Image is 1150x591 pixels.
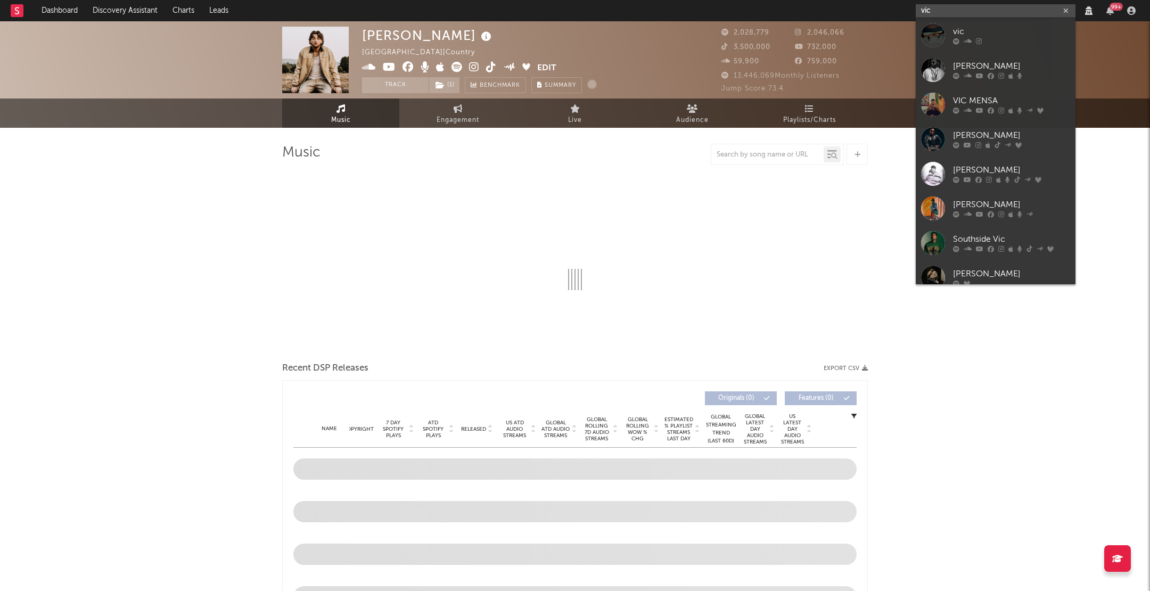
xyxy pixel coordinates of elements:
[953,199,1070,211] div: [PERSON_NAME]
[792,395,841,401] span: Features ( 0 )
[795,29,844,36] span: 2,046,066
[953,268,1070,281] div: [PERSON_NAME]
[721,44,770,51] span: 3,500,000
[343,426,374,432] span: Copyright
[429,77,459,93] button: (1)
[953,60,1070,73] div: [PERSON_NAME]
[916,122,1075,157] a: [PERSON_NAME]
[916,226,1075,260] a: Southside Vic
[916,87,1075,122] a: VIC MENSA
[916,260,1075,295] a: [PERSON_NAME]
[465,77,526,93] a: Benchmark
[711,151,824,159] input: Search by song name or URL
[783,114,836,127] span: Playlists/Charts
[916,157,1075,191] a: [PERSON_NAME]
[568,114,582,127] span: Live
[721,85,784,92] span: Jump Score: 73.4
[582,416,611,442] span: Global Rolling 7D Audio Streams
[916,191,1075,226] a: [PERSON_NAME]
[429,77,460,93] span: ( 1 )
[623,416,652,442] span: Global Rolling WoW % Chg
[953,233,1070,246] div: Southside Vic
[362,77,429,93] button: Track
[531,77,582,93] button: Summary
[419,420,447,439] span: ATD Spotify Plays
[705,391,777,405] button: Originals(0)
[399,98,516,128] a: Engagement
[795,58,837,65] span: 759,000
[315,425,344,433] div: Name
[916,18,1075,53] a: vic
[331,114,351,127] span: Music
[282,98,399,128] a: Music
[480,79,520,92] span: Benchmark
[634,98,751,128] a: Audience
[500,420,529,439] span: US ATD Audio Streams
[712,395,761,401] span: Originals ( 0 )
[676,114,709,127] span: Audience
[282,362,368,375] span: Recent DSP Releases
[541,420,570,439] span: Global ATD Audio Streams
[916,53,1075,87] a: [PERSON_NAME]
[751,98,868,128] a: Playlists/Charts
[824,365,868,372] button: Export CSV
[664,416,693,442] span: Estimated % Playlist Streams Last Day
[779,413,805,445] span: US Latest Day Audio Streams
[953,95,1070,108] div: VIC MENSA
[721,72,840,79] span: 13,446,069 Monthly Listeners
[437,114,479,127] span: Engagement
[545,83,576,88] span: Summary
[362,27,494,44] div: [PERSON_NAME]
[705,413,737,445] div: Global Streaming Trend (Last 60D)
[1110,3,1123,11] div: 99 +
[1106,6,1114,15] button: 99+
[916,4,1075,18] input: Search for artists
[785,391,857,405] button: Features(0)
[742,413,768,445] span: Global Latest Day Audio Streams
[721,58,759,65] span: 59,900
[953,26,1070,38] div: vic
[461,426,486,432] span: Released
[516,98,634,128] a: Live
[362,46,499,59] div: [GEOGRAPHIC_DATA] | Country
[953,164,1070,177] div: [PERSON_NAME]
[795,44,836,51] span: 732,000
[721,29,769,36] span: 2,028,779
[537,62,556,75] button: Edit
[953,129,1070,142] div: [PERSON_NAME]
[379,420,407,439] span: 7 Day Spotify Plays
